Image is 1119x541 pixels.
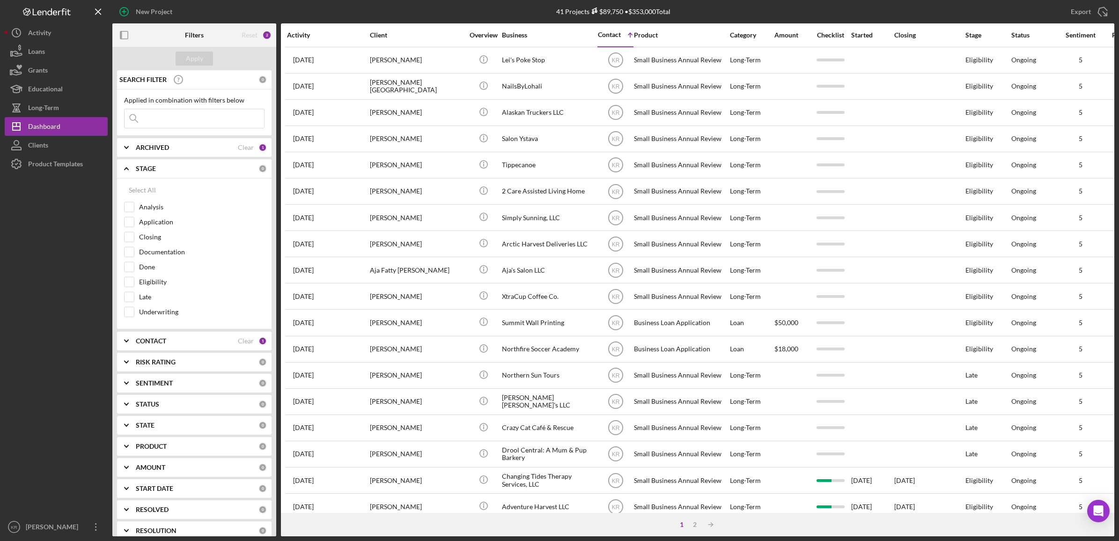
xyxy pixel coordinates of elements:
b: AMOUNT [136,464,165,471]
div: Long-Term [730,363,773,388]
div: Aja Fatty [PERSON_NAME] [370,258,464,282]
div: Ongoing [1011,398,1036,405]
div: 0 [258,379,267,387]
b: RESOLUTION [136,527,177,534]
div: Open Intercom Messenger [1087,500,1110,522]
label: Late [139,292,265,302]
button: Dashboard [5,117,108,136]
div: 5 [1057,424,1104,431]
label: Analysis [139,202,265,212]
time: 2025-10-02 23:15 [293,450,314,458]
a: Activity [5,23,108,42]
button: Apply [176,52,213,66]
time: 2025-07-02 00:09 [293,240,314,248]
button: Select All [124,181,161,200]
div: Closing [894,31,964,39]
button: Export [1061,2,1114,21]
div: Dashboard [28,117,60,138]
div: Clear [238,144,254,151]
div: Eligibility [965,205,1010,230]
div: Ongoing [1011,503,1036,511]
button: Long-Term [5,98,108,117]
span: $18,000 [774,345,798,353]
label: Documentation [139,247,265,257]
div: 5 [1057,187,1104,195]
text: KR [611,293,619,300]
div: Long-Term [730,442,773,467]
div: Eligibility [965,179,1010,204]
div: 5 [1057,450,1104,458]
time: [DATE] [894,476,915,484]
div: Small Business Annual Review [634,494,728,519]
time: 2025-05-01 22:29 [293,109,314,116]
div: [PERSON_NAME][GEOGRAPHIC_DATA] [370,74,464,99]
time: 2025-10-02 23:06 [293,424,314,431]
div: [PERSON_NAME] [370,389,464,414]
div: Checklist [810,31,850,39]
div: Ongoing [1011,345,1036,353]
div: Long-Term [730,494,773,519]
div: Clients [28,136,48,157]
text: KR [611,425,619,431]
button: Clients [5,136,108,155]
div: 5 [1057,161,1104,169]
div: 5 [1057,135,1104,142]
div: 1 [675,521,688,528]
div: [PERSON_NAME] [370,363,464,388]
div: 0 [258,421,267,430]
div: [PERSON_NAME] [23,518,84,539]
text: KR [611,372,619,379]
div: Northfire Soccer Academy [502,337,596,362]
a: Grants [5,61,108,80]
time: 2025-09-02 18:28 [293,293,314,300]
div: Long-Term [730,415,773,440]
div: Simply Sunning, LLC [502,205,596,230]
button: KR[PERSON_NAME] [5,518,108,536]
div: 5 [1057,56,1104,64]
time: 2025-09-30 19:51 [293,319,314,326]
div: Changing Tides Therapy Services, LLC [502,468,596,493]
text: KR [611,241,619,247]
div: Ongoing [1011,135,1036,142]
div: [PERSON_NAME] [370,284,464,309]
div: Ongoing [1011,293,1036,300]
text: KR [611,399,619,405]
div: 5 [1057,267,1104,274]
div: [PERSON_NAME] [370,337,464,362]
div: Business Loan Application [634,337,728,362]
div: Long-Term [730,153,773,178]
div: Small Business Annual Review [634,153,728,178]
div: [PERSON_NAME] [370,310,464,335]
div: [PERSON_NAME] [370,494,464,519]
div: Stage [965,31,1010,39]
time: 2025-05-01 22:27 [293,82,314,90]
div: Clear [238,337,254,345]
a: Loans [5,42,108,61]
text: KR [611,504,619,510]
div: Business Loan Application [634,310,728,335]
div: Long-Term [730,100,773,125]
div: 0 [258,75,267,84]
a: Educational [5,80,108,98]
a: Product Templates [5,155,108,173]
label: Underwriting [139,307,265,317]
div: Long-Term [730,205,773,230]
div: Eligibility [965,258,1010,282]
div: [PERSON_NAME] [370,48,464,73]
div: Small Business Annual Review [634,442,728,467]
text: KR [611,346,619,353]
div: Select All [129,181,156,200]
div: Long-Term [730,389,773,414]
div: [PERSON_NAME] [370,100,464,125]
div: Ongoing [1011,371,1036,379]
div: 5 [1057,240,1104,248]
time: 2025-05-01 22:41 [293,161,314,169]
div: 0 [258,400,267,408]
div: Small Business Annual Review [634,468,728,493]
div: Long-Term [730,258,773,282]
div: Small Business Annual Review [634,205,728,230]
div: Small Business Annual Review [634,231,728,256]
div: Drool Central: A Mum & Pup Barkery [502,442,596,467]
